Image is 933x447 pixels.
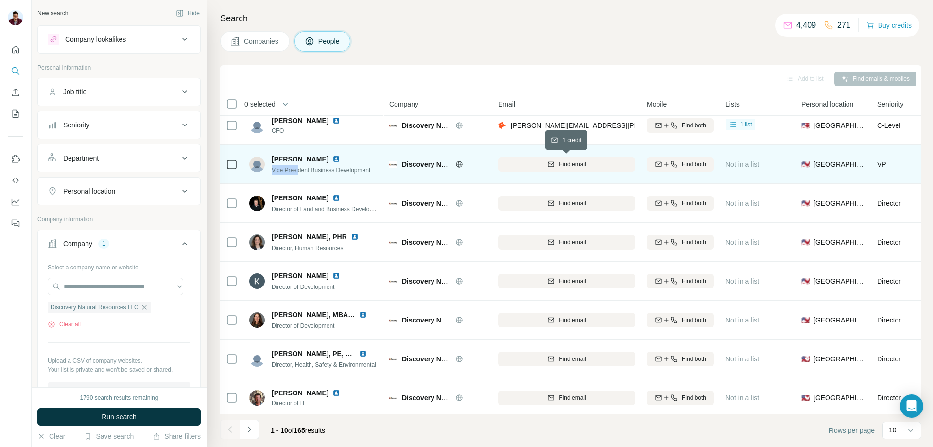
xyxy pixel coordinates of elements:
span: Discovery Natural Resources LLC [402,161,512,168]
span: Find email [559,316,586,324]
span: Discovery Natural Resources LLC [402,238,512,246]
span: 🇺🇸 [801,393,810,403]
img: Logo of Discovery Natural Resources LLC [389,161,397,168]
img: Avatar [8,10,23,25]
span: Find email [559,393,586,402]
img: Logo of Discovery Natural Resources LLC [389,394,397,402]
span: Director [877,277,901,285]
img: LinkedIn logo [351,233,359,241]
button: Find both [647,118,714,133]
span: VP [877,161,886,168]
span: [PERSON_NAME], MBA, PE [272,311,361,319]
div: Company lookalikes [65,35,126,44]
span: 🇺🇸 [801,237,810,247]
button: Personal location [38,179,200,203]
span: Discovery Natural Resources LLC [402,394,512,402]
div: 1790 search results remaining [80,393,158,402]
img: Avatar [249,234,265,250]
span: [PERSON_NAME] [272,193,328,203]
button: Find email [498,235,635,250]
button: Find both [647,157,714,172]
span: [GEOGRAPHIC_DATA] [813,393,865,403]
span: Find both [682,160,706,169]
span: Director of Development [272,284,334,290]
span: 🇺🇸 [801,315,810,325]
button: Enrich CSV [8,84,23,101]
span: 🇺🇸 [801,160,810,169]
span: Director [877,355,901,363]
button: Find both [647,391,714,405]
div: Job title [63,87,86,97]
span: [GEOGRAPHIC_DATA] [813,276,865,286]
button: Find email [498,274,635,288]
p: Personal information [37,63,201,72]
h4: Search [220,12,921,25]
img: LinkedIn logo [332,389,340,397]
img: Avatar [249,351,265,367]
button: Find both [647,235,714,250]
span: Director of Land and Business Development [272,205,386,213]
span: Find email [559,199,586,208]
span: CFO [272,126,352,135]
button: Find email [498,352,635,366]
img: LinkedIn logo [332,194,340,202]
span: Director [877,199,901,207]
span: Discovery Natural Resources LLC [51,303,138,312]
p: 10 [889,425,897,435]
span: Not in a list [726,277,759,285]
span: [PERSON_NAME], PHR [272,232,347,242]
span: Lists [726,99,740,109]
span: Not in a list [726,394,759,402]
span: Discovery Natural Resources LLC [402,122,512,129]
span: 165 [294,427,305,434]
p: Your list is private and won't be saved or shared. [48,365,190,374]
p: Company information [37,215,201,224]
span: 1 list [740,120,752,129]
div: Company [63,239,92,249]
span: [PERSON_NAME] [272,388,328,398]
img: Logo of Discovery Natural Resources LLC [389,122,397,129]
span: Discovery Natural Resources LLC [402,316,512,324]
span: Find email [559,160,586,169]
span: [GEOGRAPHIC_DATA] [813,160,865,169]
button: Find email [498,157,635,172]
img: Avatar [249,196,265,211]
span: Discovery Natural Resources LLC [402,199,512,207]
img: Logo of Discovery Natural Resources LLC [389,277,397,285]
div: 1 [98,239,109,248]
div: Department [63,153,99,163]
span: Director of IT [272,399,352,408]
button: Find both [647,352,714,366]
span: Not in a list [726,238,759,246]
img: Logo of Discovery Natural Resources LLC [389,199,397,207]
span: [PERSON_NAME], PE, CSP [272,350,359,358]
button: Dashboard [8,193,23,211]
span: Not in a list [726,161,759,168]
span: C-Level [877,122,900,129]
span: [GEOGRAPHIC_DATA] [813,121,865,130]
span: [PERSON_NAME][EMAIL_ADDRESS][PERSON_NAME][DOMAIN_NAME] [511,122,738,129]
span: Director, Health, Safety & Environmental [272,361,376,368]
img: Logo of Discovery Natural Resources LLC [389,238,397,246]
span: Not in a list [726,355,759,363]
button: Find both [647,274,714,288]
button: Run search [37,408,201,426]
span: Find both [682,355,706,363]
span: Find email [559,277,586,286]
span: Rows per page [829,426,875,435]
button: Seniority [38,113,200,137]
span: of [288,427,294,434]
button: Job title [38,80,200,104]
img: LinkedIn logo [332,155,340,163]
button: Quick start [8,41,23,58]
span: [PERSON_NAME] [272,271,328,281]
img: Avatar [249,312,265,328]
span: [PERSON_NAME] [272,154,328,164]
img: Logo of Discovery Natural Resources LLC [389,316,397,324]
button: Use Surfe API [8,172,23,189]
button: Hide [169,6,207,20]
span: Not in a list [726,316,759,324]
span: Find both [682,199,706,208]
img: LinkedIn logo [359,311,367,319]
img: LinkedIn logo [332,117,340,125]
